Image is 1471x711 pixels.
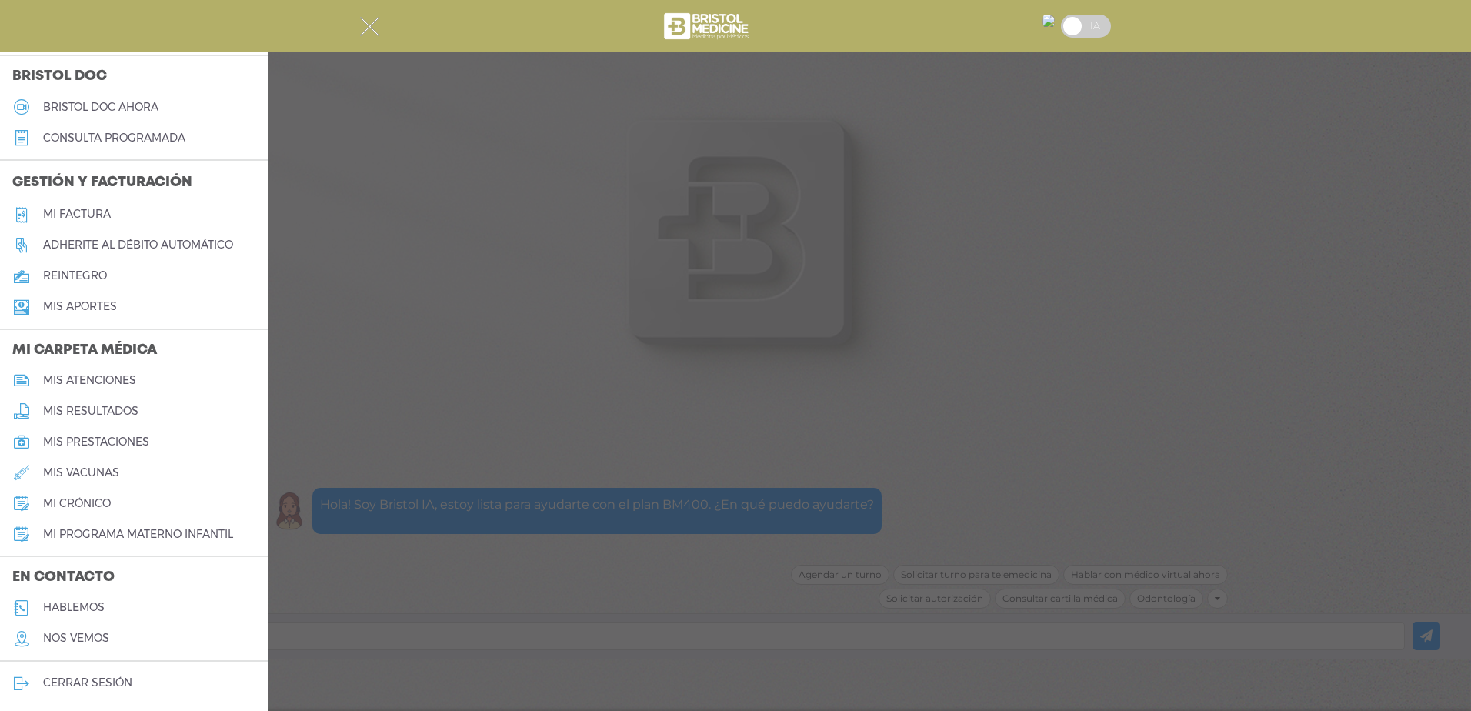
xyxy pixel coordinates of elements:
h5: hablemos [43,601,105,614]
h5: cerrar sesión [43,676,132,689]
h5: Mis aportes [43,300,117,313]
img: Cober_menu-close-white.svg [360,17,379,36]
img: 30585 [1042,15,1055,27]
h5: mis atenciones [43,374,136,387]
h5: reintegro [43,269,107,282]
h5: Mi factura [43,208,111,221]
h5: mi programa materno infantil [43,528,233,541]
h5: nos vemos [43,632,109,645]
h5: mi crónico [43,497,111,510]
h5: mis resultados [43,405,138,418]
h5: consulta programada [43,132,185,145]
h5: Bristol doc ahora [43,101,158,114]
img: bristol-medicine-blanco.png [662,8,753,45]
h5: mis prestaciones [43,436,149,449]
h5: Adherite al débito automático [43,239,233,252]
h5: mis vacunas [43,466,119,479]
